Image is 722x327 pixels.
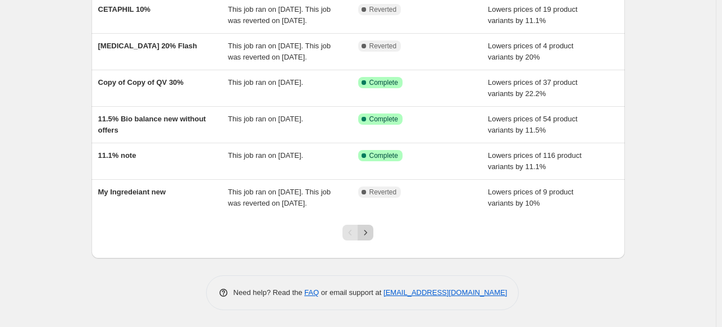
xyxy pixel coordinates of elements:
span: My Ingredeiant new [98,188,166,196]
span: Reverted [369,188,397,197]
span: Lowers prices of 9 product variants by 10% [488,188,573,207]
a: FAQ [304,288,319,297]
span: Complete [369,115,398,124]
span: [MEDICAL_DATA] 20% Flash [98,42,197,50]
span: This job ran on [DATE]. This job was reverted on [DATE]. [228,188,331,207]
span: This job ran on [DATE]. [228,151,303,160]
span: Lowers prices of 19 product variants by 11.1% [488,5,578,25]
span: or email support at [319,288,383,297]
span: This job ran on [DATE]. [228,78,303,87]
span: Reverted [369,5,397,14]
span: 11.1% note [98,151,136,160]
span: Complete [369,78,398,87]
nav: Pagination [342,225,373,240]
span: This job ran on [DATE]. [228,115,303,123]
span: This job ran on [DATE]. This job was reverted on [DATE]. [228,42,331,61]
span: Lowers prices of 37 product variants by 22.2% [488,78,578,98]
span: 11.5% Bio balance new without offers [98,115,206,134]
a: [EMAIL_ADDRESS][DOMAIN_NAME] [383,288,507,297]
span: Lowers prices of 116 product variants by 11.1% [488,151,582,171]
button: Next [358,225,373,240]
span: Copy of Copy of QV 30% [98,78,184,87]
span: This job ran on [DATE]. This job was reverted on [DATE]. [228,5,331,25]
span: Lowers prices of 4 product variants by 20% [488,42,573,61]
span: Complete [369,151,398,160]
span: Reverted [369,42,397,51]
span: CETAPHIL 10% [98,5,150,13]
span: Need help? Read the [234,288,305,297]
span: Lowers prices of 54 product variants by 11.5% [488,115,578,134]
